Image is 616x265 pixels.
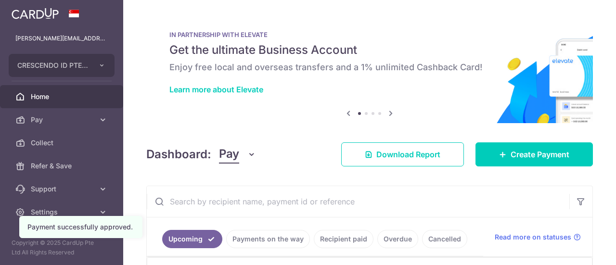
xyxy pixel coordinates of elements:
[169,42,570,58] h5: Get the ultimate Business Account
[219,145,256,164] button: Pay
[219,145,239,164] span: Pay
[511,149,569,160] span: Create Payment
[377,230,418,248] a: Overdue
[169,62,570,73] h6: Enjoy free local and overseas transfers and a 1% unlimited Cashback Card!
[376,149,440,160] span: Download Report
[147,186,569,217] input: Search by recipient name, payment id or reference
[314,230,373,248] a: Recipient paid
[31,115,94,125] span: Pay
[495,232,571,242] span: Read more on statuses
[146,146,211,163] h4: Dashboard:
[554,236,606,260] iframe: Opens a widget where you can find more information
[31,184,94,194] span: Support
[146,15,593,123] img: Renovation banner
[169,31,570,38] p: IN PARTNERSHIP WITH ELEVATE
[495,232,581,242] a: Read more on statuses
[31,161,94,171] span: Refer & Save
[31,138,94,148] span: Collect
[169,85,263,94] a: Learn more about Elevate
[162,230,222,248] a: Upcoming
[341,142,464,166] a: Download Report
[31,207,94,217] span: Settings
[226,230,310,248] a: Payments on the way
[422,230,467,248] a: Cancelled
[475,142,593,166] a: Create Payment
[9,54,115,77] button: CRESCENDO ID PTE. LTD.
[12,8,59,19] img: CardUp
[31,92,94,101] span: Home
[15,34,108,43] p: [PERSON_NAME][EMAIL_ADDRESS][DOMAIN_NAME]
[27,222,134,232] div: Payment successfully approved.
[17,61,89,70] span: CRESCENDO ID PTE. LTD.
